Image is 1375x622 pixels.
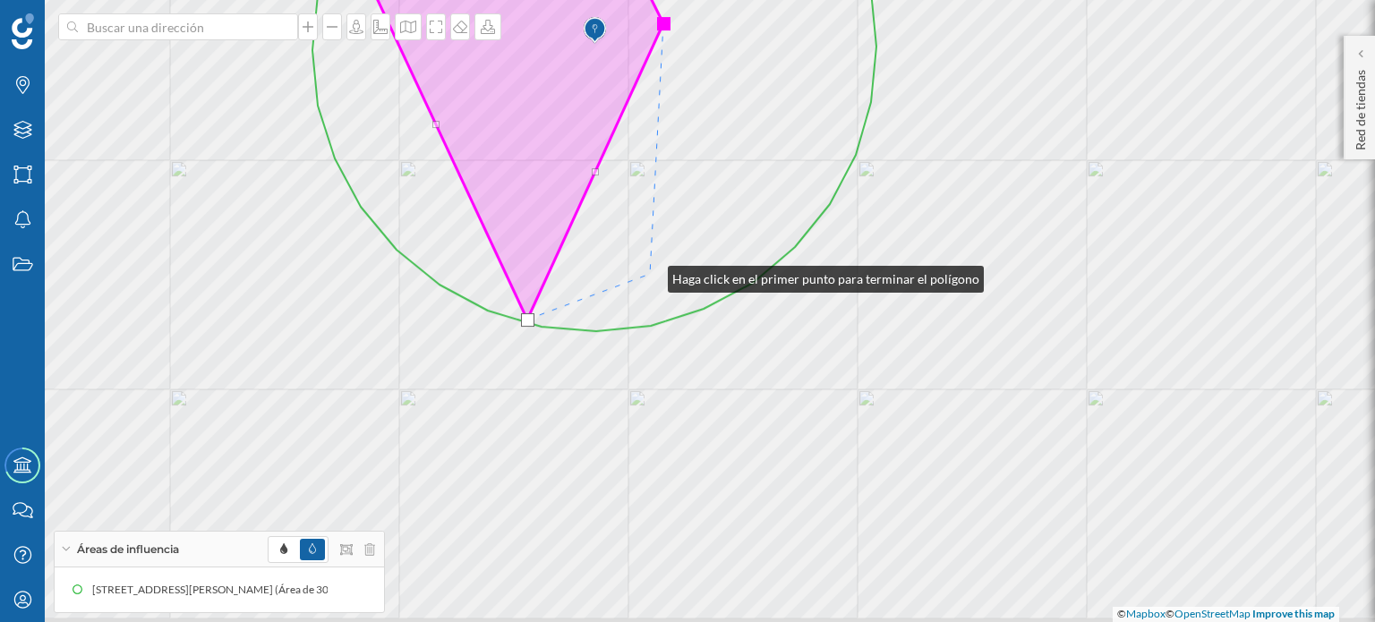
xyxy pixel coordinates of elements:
img: Geoblink Logo [12,13,34,49]
span: Soporte [36,13,99,29]
a: OpenStreetMap [1174,607,1251,620]
a: Improve this map [1252,607,1335,620]
p: Red de tiendas [1352,63,1370,150]
div: [STREET_ADDRESS][PERSON_NAME] (Área de 300 metros de radio) [13,581,344,599]
div: Haga click en el primer punto para terminar el polígono [668,266,984,293]
img: Marker [584,13,606,48]
a: Mapbox [1126,607,1166,620]
div: © © [1113,607,1339,622]
span: Áreas de influencia [77,541,179,558]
